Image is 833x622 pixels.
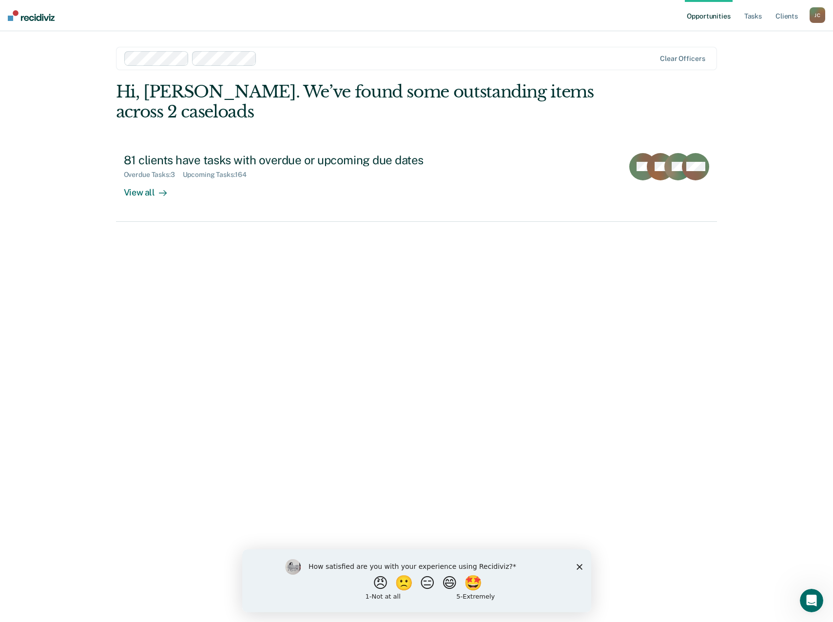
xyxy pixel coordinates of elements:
iframe: Intercom live chat [800,589,823,612]
div: J C [810,7,825,23]
div: Hi, [PERSON_NAME]. We’ve found some outstanding items across 2 caseloads [116,82,597,122]
div: Clear officers [660,55,705,63]
iframe: Survey by Kim from Recidiviz [242,549,591,612]
div: Overdue Tasks : 3 [124,171,183,179]
div: Upcoming Tasks : 164 [183,171,255,179]
img: Recidiviz [8,10,55,21]
div: 81 clients have tasks with overdue or upcoming due dates [124,153,466,167]
button: JC [810,7,825,23]
a: 81 clients have tasks with overdue or upcoming due datesOverdue Tasks:3Upcoming Tasks:164View all [116,145,717,222]
div: View all [124,179,178,198]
